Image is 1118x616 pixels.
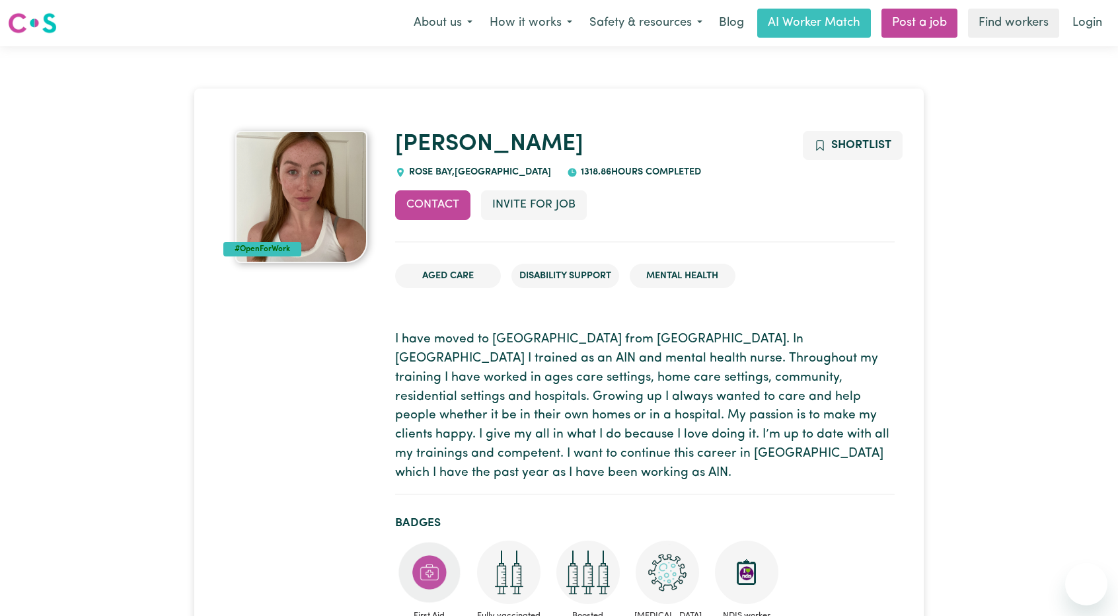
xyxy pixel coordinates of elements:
[405,9,481,37] button: About us
[477,541,540,604] img: Care and support worker has received 2 doses of COVID-19 vaccine
[1065,563,1107,605] iframe: Button to launch messaging window
[235,131,367,263] img: Natasha
[395,133,583,156] a: [PERSON_NAME]
[881,9,957,38] a: Post a job
[8,8,57,38] a: Careseekers logo
[581,9,711,37] button: Safety & resources
[803,131,903,160] button: Add to shortlist
[711,9,752,38] a: Blog
[406,167,551,177] span: ROSE BAY , [GEOGRAPHIC_DATA]
[511,264,619,289] li: Disability Support
[556,541,620,604] img: Care and support worker has received booster dose of COVID-19 vaccination
[715,541,778,604] img: CS Academy: Introduction to NDIS Worker Training course completed
[395,516,895,530] h2: Badges
[1064,9,1110,38] a: Login
[395,264,501,289] li: Aged Care
[831,139,891,151] span: Shortlist
[630,264,735,289] li: Mental Health
[578,167,701,177] span: 1318.86 hours completed
[481,190,587,219] button: Invite for Job
[395,330,895,482] p: I have moved to [GEOGRAPHIC_DATA] from [GEOGRAPHIC_DATA]. In [GEOGRAPHIC_DATA] I trained as an AI...
[757,9,871,38] a: AI Worker Match
[968,9,1059,38] a: Find workers
[223,131,379,263] a: Natasha's profile picture'#OpenForWork
[636,541,699,604] img: CS Academy: COVID-19 Infection Control Training course completed
[8,11,57,35] img: Careseekers logo
[481,9,581,37] button: How it works
[223,242,301,256] div: #OpenForWork
[398,541,461,604] img: Care and support worker has completed First Aid Certification
[395,190,470,219] button: Contact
